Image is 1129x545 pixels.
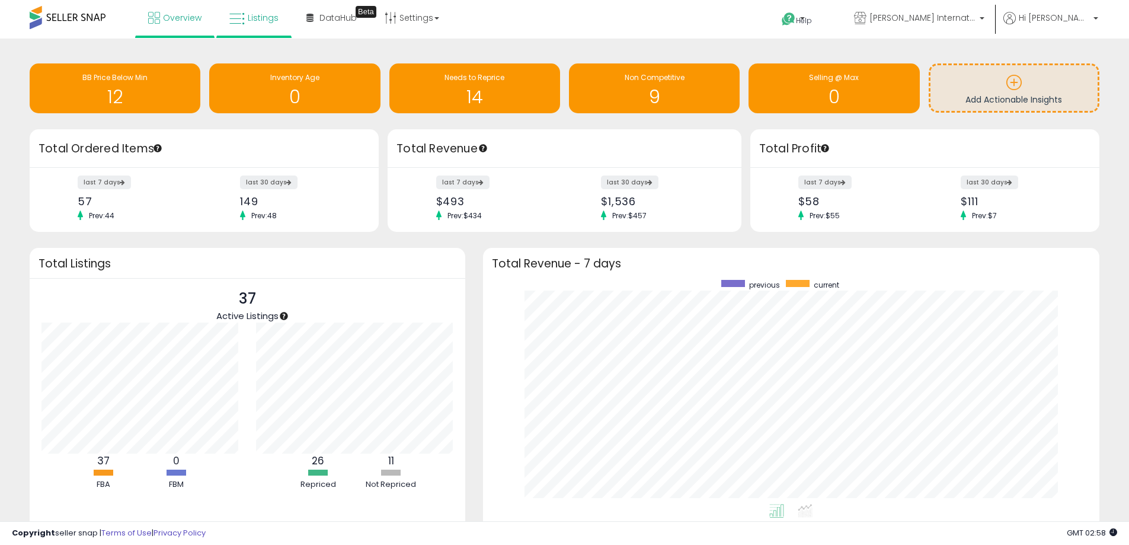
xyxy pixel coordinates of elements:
h3: Total Profit [759,141,1090,157]
a: Privacy Policy [153,527,206,538]
b: 0 [173,454,180,468]
span: Active Listings [216,310,279,322]
label: last 7 days [798,176,852,189]
span: Non Competitive [625,72,685,82]
div: $58 [798,195,916,208]
h3: Total Revenue - 7 days [492,259,1090,268]
div: 57 [78,195,196,208]
h3: Total Revenue [396,141,733,157]
span: Prev: 44 [83,211,120,221]
span: Listings [248,12,279,24]
label: last 30 days [240,176,298,189]
span: BB Price Below Min [82,72,148,82]
h1: 14 [395,87,554,107]
a: Hi [PERSON_NAME] [1003,12,1098,39]
a: Add Actionable Insights [930,65,1098,111]
strong: Copyright [12,527,55,538]
span: Needs to Reprice [444,72,504,82]
div: $493 [436,195,556,208]
i: Get Help [781,12,796,27]
b: 26 [312,454,324,468]
b: 37 [97,454,110,468]
div: FBA [68,479,139,490]
div: seller snap | | [12,528,206,539]
label: last 30 days [961,176,1018,189]
a: Inventory Age 0 [209,63,380,113]
span: Prev: $457 [606,211,653,221]
a: Help [772,3,835,39]
span: previous [749,280,780,290]
span: current [814,280,839,290]
span: Add Actionable Insights [965,94,1062,106]
a: BB Price Below Min 12 [30,63,200,113]
div: $111 [961,195,1079,208]
h1: 0 [215,87,374,107]
span: [PERSON_NAME] International [869,12,976,24]
h3: Total Ordered Items [39,141,370,157]
h1: 12 [36,87,194,107]
span: Prev: 48 [245,211,283,221]
div: Tooltip anchor [152,143,163,154]
a: Terms of Use [101,527,152,538]
span: Inventory Age [270,72,319,82]
h1: 9 [575,87,734,107]
span: Prev: $55 [804,211,846,221]
h3: Total Listings [39,259,456,268]
div: FBM [141,479,212,490]
div: Tooltip anchor [356,6,376,18]
div: Tooltip anchor [478,143,488,154]
label: last 7 days [436,176,490,189]
a: Non Competitive 9 [569,63,740,113]
div: Repriced [283,479,354,490]
span: Selling @ Max [809,72,859,82]
div: $1,536 [601,195,721,208]
h1: 0 [754,87,913,107]
div: 149 [240,195,358,208]
span: DataHub [319,12,357,24]
span: Prev: $7 [966,211,1003,221]
p: 37 [216,288,279,310]
div: Not Repriced [356,479,427,490]
label: last 7 days [78,176,131,189]
span: Help [796,15,812,26]
div: Tooltip anchor [820,143,830,154]
span: Overview [163,12,202,24]
b: 11 [388,454,394,468]
label: last 30 days [601,176,658,189]
span: Prev: $434 [442,211,488,221]
span: 2025-10-13 02:58 GMT [1067,527,1117,538]
span: Hi [PERSON_NAME] [1019,12,1090,24]
div: Tooltip anchor [279,311,289,321]
a: Needs to Reprice 14 [389,63,560,113]
a: Selling @ Max 0 [749,63,919,113]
